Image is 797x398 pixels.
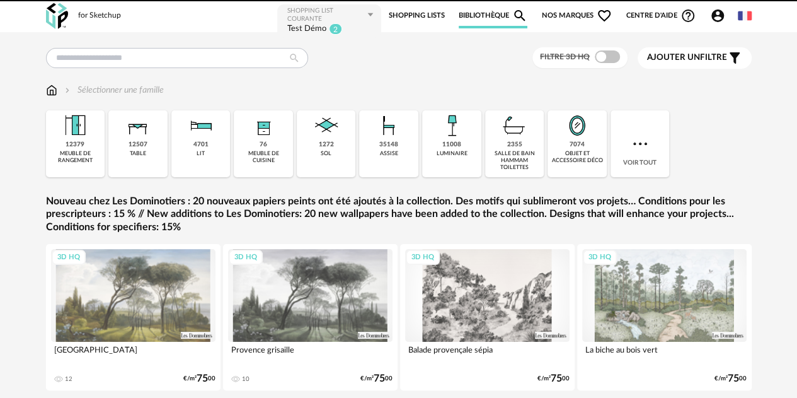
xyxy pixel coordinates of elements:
img: Rangement.png [248,110,278,141]
div: Test Démo [287,23,326,35]
div: Sélectionner une famille [62,84,164,97]
span: Filter icon [727,50,742,66]
img: Luminaire.png [437,110,467,141]
div: 11008 [442,141,461,149]
span: filtre [647,52,727,63]
div: 12 [65,375,72,383]
div: 10 [242,375,249,383]
div: 1272 [319,141,334,149]
a: 3D HQ La biche au bois vert €/m²7500 [577,244,752,390]
div: 7074 [570,141,585,149]
div: Provence grisaille [228,342,393,367]
div: 3D HQ [52,250,86,266]
div: table [130,150,146,157]
div: 12507 [129,141,147,149]
span: Ajouter un [647,53,700,62]
img: more.7b13dc1.svg [630,134,650,154]
div: salle de bain hammam toilettes [489,150,541,172]
a: Nouveau chez Les Dominotiers : 20 nouveaux papiers peints ont été ajoutés à la collection. Des mo... [46,195,752,234]
span: Filtre 3D HQ [540,53,590,61]
div: 4701 [193,141,208,149]
div: 3D HQ [406,250,440,266]
a: BibliothèqueMagnify icon [459,3,528,28]
img: OXP [46,3,68,29]
div: meuble de cuisine [238,150,289,165]
div: sol [321,150,331,157]
a: 3D HQ Balade provençale sépia €/m²7500 [400,244,575,390]
div: for Sketchup [78,11,121,21]
div: Voir tout [611,110,670,177]
div: €/m² 00 [183,375,215,383]
sup: 2 [329,23,342,35]
div: meuble de rangement [50,150,101,165]
span: Account Circle icon [710,8,731,23]
div: 35148 [379,141,398,149]
div: 2355 [507,141,522,149]
span: Heart Outline icon [597,8,612,23]
img: svg+xml;base64,PHN2ZyB3aWR0aD0iMTYiIGhlaWdodD0iMTciIHZpZXdCb3g9IjAgMCAxNiAxNyIgZmlsbD0ibm9uZSIgeG... [46,84,57,97]
a: Shopping Lists [388,3,444,28]
img: svg+xml;base64,PHN2ZyB3aWR0aD0iMTYiIGhlaWdodD0iMTYiIHZpZXdCb3g9IjAgMCAxNiAxNiIgZmlsbD0ibm9uZSIgeG... [62,84,72,97]
div: €/m² 00 [360,375,393,383]
span: Help Circle Outline icon [680,8,696,23]
div: 76 [260,141,267,149]
span: Account Circle icon [710,8,725,23]
img: Table.png [123,110,153,141]
img: Salle%20de%20bain.png [499,110,529,141]
div: €/m² 00 [537,375,570,383]
div: Balade provençale sépia [405,342,570,367]
div: luminaire [436,150,467,157]
div: [GEOGRAPHIC_DATA] [51,342,215,367]
span: 75 [551,375,562,383]
div: 3D HQ [229,250,263,266]
div: La biche au bois vert [582,342,747,367]
div: 3D HQ [583,250,617,266]
a: 3D HQ [GEOGRAPHIC_DATA] 12 €/m²7500 [46,244,221,390]
img: Meuble%20de%20rangement.png [60,110,90,141]
a: 3D HQ Provence grisaille 10 €/m²7500 [223,244,398,390]
div: objet et accessoire déco [551,150,603,165]
span: 75 [374,375,385,383]
span: 75 [728,375,739,383]
span: Centre d'aideHelp Circle Outline icon [626,8,696,23]
div: Shopping List courante [287,7,366,23]
img: Literie.png [185,110,215,141]
div: €/m² 00 [714,375,747,383]
img: Miroir.png [562,110,592,141]
img: Sol.png [311,110,341,141]
button: Ajouter unfiltre Filter icon [638,47,752,69]
span: 75 [197,375,208,383]
img: Assise.png [374,110,404,141]
div: assise [380,150,398,157]
div: lit [197,150,205,157]
span: Magnify icon [512,8,527,23]
span: Nos marques [542,3,612,28]
div: 12379 [66,141,84,149]
img: fr [738,9,752,23]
